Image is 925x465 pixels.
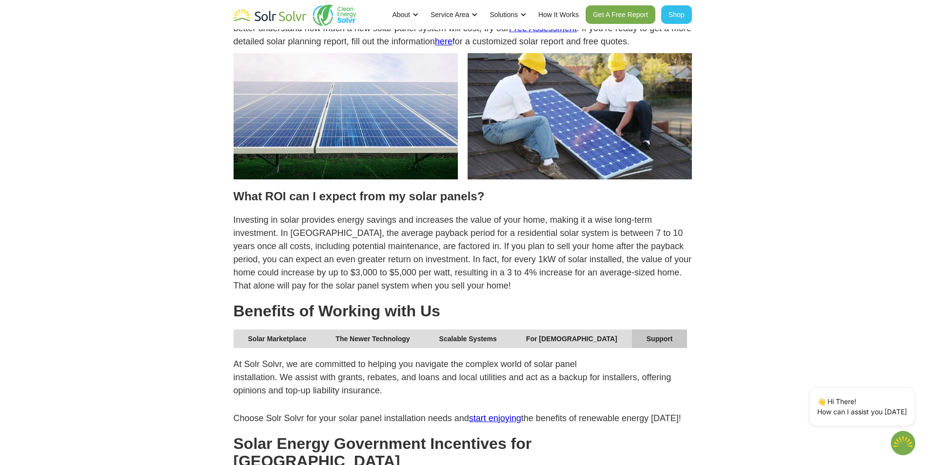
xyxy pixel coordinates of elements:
p: 👋 Hi There! How can I assist you [DATE] [817,396,907,417]
div: Solutions [490,10,518,19]
img: Professional solar panel installer working on solar installation on Ontario project for residenti... [468,53,692,179]
strong: What ROI can I expect from my solar panels? [234,190,485,203]
strong: For [DEMOGRAPHIC_DATA] [526,335,617,343]
img: 1702586718.png [891,431,915,455]
p: Choose Solr Solvr for your solar panel installation needs and the benefits of renewable energy [D... [234,412,692,425]
strong: Solar Marketplace [248,335,307,343]
strong: Scalable Systems [439,335,497,343]
a: Get A Free Report [586,5,655,24]
p: Investing in solar provides energy savings and increases the value of your home, making it a wise... [234,213,692,292]
strong: Benefits of Working with Us [234,302,440,320]
a: start enjoying [469,413,521,423]
strong: The Newer Technology [335,335,410,343]
strong: Support [647,335,673,343]
div: About [392,10,410,19]
a: Shop [661,5,692,24]
div: Service Area [431,10,469,19]
img: Solar installation completed by Solr Solvr team on Ontario home with efficient panel array [234,53,458,179]
p: At Solr Solvr, we are committed to helping you navigate the complex world of solar panel installa... [234,358,692,397]
button: Open chatbot widget [891,431,915,455]
a: here [435,37,453,46]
